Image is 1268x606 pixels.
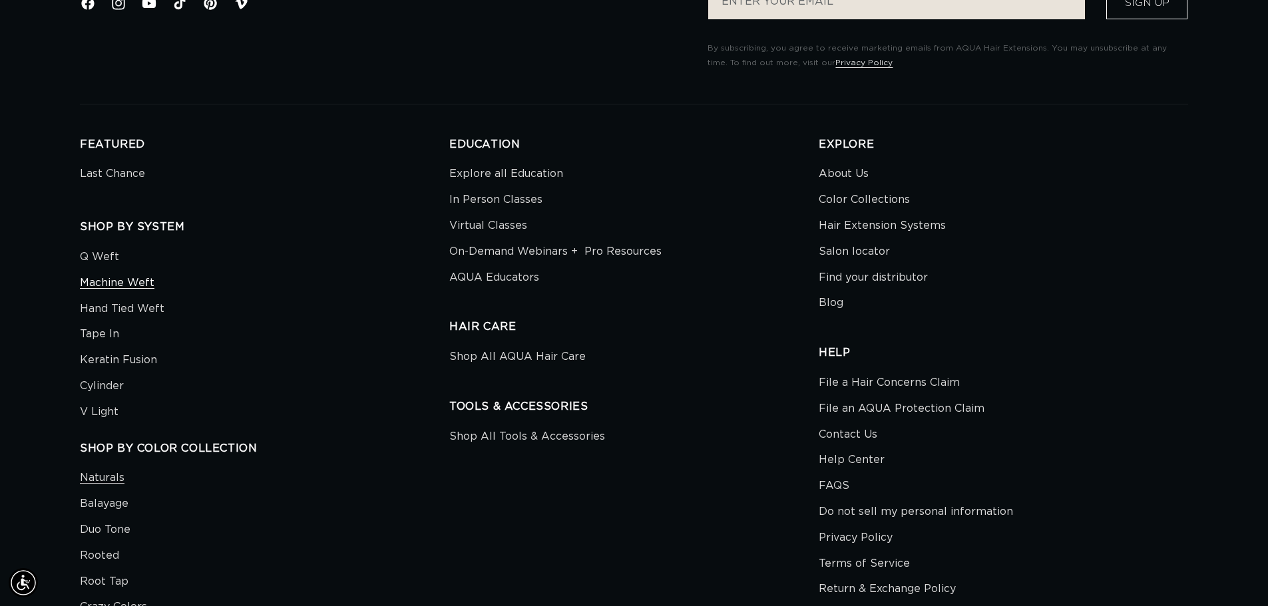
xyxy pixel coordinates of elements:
a: Color Collections [819,187,910,213]
a: Privacy Policy [835,59,893,67]
a: Find your distributor [819,265,928,291]
a: Tape In [80,321,119,347]
a: Keratin Fusion [80,347,157,373]
h2: SHOP BY COLOR COLLECTION [80,442,449,456]
h2: EXPLORE [819,138,1188,152]
a: Blog [819,290,843,316]
a: On-Demand Webinars + Pro Resources [449,239,662,265]
a: Last Chance [80,164,145,187]
a: Hair Extension Systems [819,213,946,239]
a: Salon locator [819,239,890,265]
a: Naturals [80,468,124,491]
h2: EDUCATION [449,138,819,152]
a: Shop All AQUA Hair Care [449,347,586,370]
a: Balayage [80,491,128,517]
a: AQUA Educators [449,265,539,291]
a: Cylinder [80,373,124,399]
a: File an AQUA Protection Claim [819,396,984,422]
a: FAQS [819,473,849,499]
p: By subscribing, you agree to receive marketing emails from AQUA Hair Extensions. You may unsubscr... [708,41,1188,70]
a: File a Hair Concerns Claim [819,373,960,396]
div: Accessibility Menu [9,568,38,597]
h2: SHOP BY SYSTEM [80,220,449,234]
h2: HELP [819,346,1188,360]
h2: HAIR CARE [449,320,819,334]
a: In Person Classes [449,187,542,213]
a: Hand Tied Weft [80,296,164,322]
a: Contact Us [819,422,877,448]
h2: FEATURED [80,138,449,152]
a: Machine Weft [80,270,154,296]
a: Explore all Education [449,164,563,187]
a: Shop All Tools & Accessories [449,427,605,450]
a: Duo Tone [80,517,130,543]
a: Help Center [819,447,885,473]
a: Privacy Policy [819,525,893,551]
a: Terms of Service [819,551,910,577]
a: Virtual Classes [449,213,527,239]
a: Do not sell my personal information [819,499,1013,525]
h2: TOOLS & ACCESSORIES [449,400,819,414]
a: Root Tap [80,569,128,595]
a: Return & Exchange Policy [819,576,956,602]
a: Rooted [80,543,119,569]
a: About Us [819,164,869,187]
a: Q Weft [80,247,119,270]
a: V Light [80,399,118,425]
